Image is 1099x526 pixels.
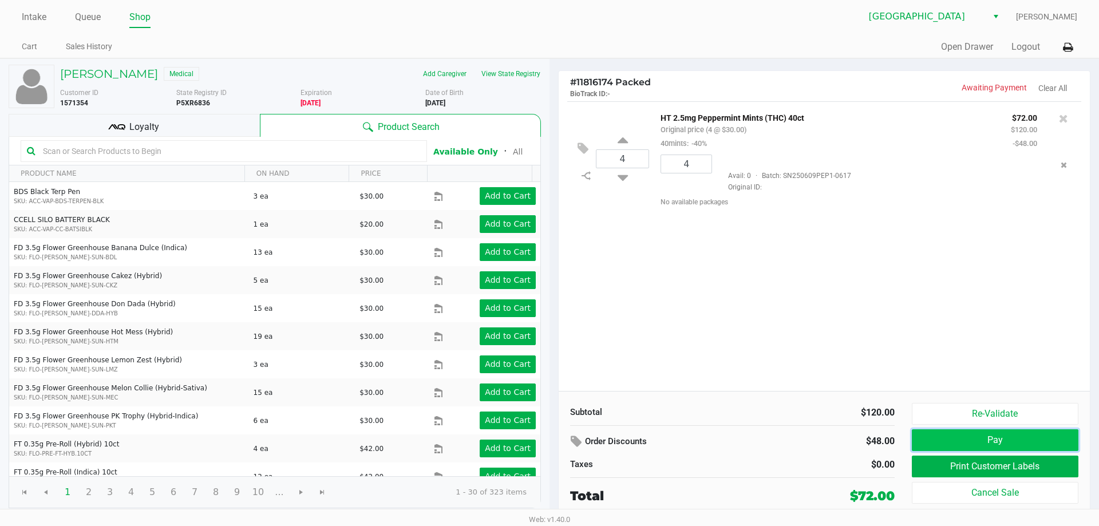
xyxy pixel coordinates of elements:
span: $30.00 [359,417,384,425]
span: Page 7 [184,481,205,503]
button: Add to Cart [480,243,536,261]
app-button-loader: Add to Cart [485,219,531,228]
td: 6 ea [248,406,355,434]
app-button-loader: Add to Cart [485,303,531,313]
td: FD 3.5g Flower Greenhouse Hot Mess (Hybrid) [9,322,248,350]
button: Add to Cart [480,215,536,233]
button: Add to Cart [480,412,536,429]
span: $42.00 [359,473,384,481]
span: 11816174 Packed [570,77,651,88]
span: $30.00 [359,192,384,200]
p: SKU: ACC-VAP-CC-BATSIBLK [14,225,244,234]
small: $120.00 [1011,125,1037,134]
app-button-loader: Add to Cart [485,191,531,200]
button: Add to Cart [480,440,536,457]
td: CCELL SILO BATTERY BLACK [9,210,248,238]
span: [PERSON_NAME] [1016,11,1077,23]
span: Go to the last page [318,488,327,497]
span: Customer ID [60,89,98,97]
p: SKU: FLO-[PERSON_NAME]-DDA-HYB [14,309,244,318]
h5: [PERSON_NAME] [60,67,158,81]
a: Intake [22,9,46,25]
span: # [570,77,576,88]
small: -$48.00 [1013,139,1037,148]
span: BioTrack ID: [570,90,607,98]
span: Original ID: [721,182,1037,192]
p: SKU: ACC-VAP-BDS-TERPEN-BLK [14,197,244,205]
span: ᛫ [498,146,513,157]
b: Medical card expired [301,99,321,107]
span: Go to the first page [14,481,35,503]
span: Go to the next page [290,481,312,503]
span: Page 8 [205,481,227,503]
td: FD 3.5g Flower Greenhouse PK Trophy (Hybrid-Indica) [9,406,248,434]
p: SKU: FLO-[PERSON_NAME]-SUN-BDL [14,253,244,262]
button: Add to Cart [480,327,536,345]
span: Avail: 0 Batch: SN250609PEP1-0617 [721,172,851,180]
button: Add to Cart [480,383,536,401]
app-button-loader: Add to Cart [485,416,531,425]
td: 15 ea [248,378,355,406]
td: BDS Black Terp Pen [9,182,248,210]
span: State Registry ID [176,89,227,97]
td: 3 ea [248,350,355,378]
inline-svg: Split item qty to new line [576,168,596,183]
button: Clear All [1038,82,1067,94]
button: Add to Cart [480,299,536,317]
button: Logout [1011,40,1040,54]
div: No available packages [661,197,1073,207]
td: 5 ea [248,266,355,294]
td: 4 ea [248,434,355,462]
span: $30.00 [359,361,384,369]
button: View State Registry [474,65,541,83]
button: Add to Cart [480,271,536,289]
div: $72.00 [850,487,895,505]
th: ON HAND [244,165,349,182]
span: Go to the previous page [35,481,57,503]
p: SKU: FLO-[PERSON_NAME]-SUN-CKZ [14,281,244,290]
div: $120.00 [741,406,895,420]
a: Shop [129,9,151,25]
div: Order Discounts [570,432,781,452]
span: $30.00 [359,333,384,341]
span: $20.00 [359,220,384,228]
button: All [513,146,523,158]
span: $42.00 [359,445,384,453]
button: Add Caregiver [416,65,474,83]
td: 19 ea [248,322,355,350]
span: -40% [689,139,707,148]
app-button-loader: Add to Cart [485,275,531,284]
td: 13 ea [248,238,355,266]
span: Page 2 [78,481,100,503]
input: Scan or Search Products to Begin [38,143,421,160]
div: Taxes [570,458,724,471]
app-button-loader: Add to Cart [485,472,531,481]
span: Go to the next page [297,488,306,497]
span: - [607,90,610,98]
span: Date of Birth [425,89,464,97]
span: Page 11 [268,481,290,503]
td: FD 3.5g Flower Greenhouse Lemon Zest (Hybrid) [9,350,248,378]
span: Go to the previous page [41,488,50,497]
td: 1 ea [248,210,355,238]
app-button-loader: Add to Cart [485,331,531,341]
small: Original price (4 @ $30.00) [661,125,746,134]
span: Medical [164,67,199,81]
div: Subtotal [570,406,724,419]
span: $30.00 [359,389,384,397]
button: Cancel Sale [912,482,1078,504]
p: Awaiting Payment [824,82,1027,94]
span: Web: v1.40.0 [529,515,570,524]
button: Print Customer Labels [912,456,1078,477]
p: SKU: FLO-[PERSON_NAME]-SUN-HTM [14,337,244,346]
p: SKU: FLO-PRE-FT-HYB.10CT [14,449,244,458]
th: PRICE [349,165,427,182]
button: Select [987,6,1004,27]
div: $48.00 [798,432,895,451]
button: Add to Cart [480,468,536,485]
span: Go to the first page [20,488,29,497]
td: FT 0.35g Pre-Roll (Hybrid) 10ct [9,434,248,462]
td: 12 ea [248,462,355,491]
small: 40mints: [661,139,707,148]
span: Page 10 [247,481,269,503]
